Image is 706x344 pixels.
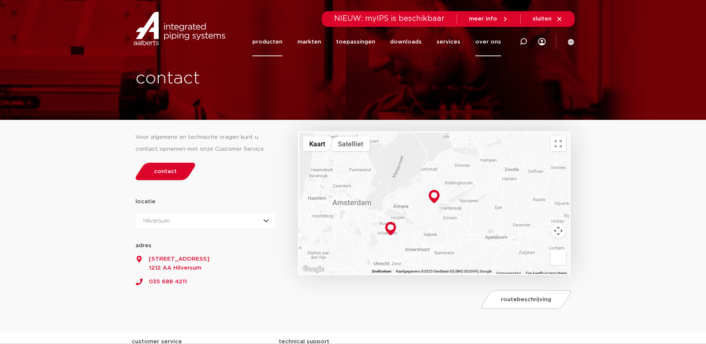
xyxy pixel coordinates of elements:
span: NIEUW: myIPS is beschikbaar [334,15,445,22]
a: Voorwaarden (wordt geopend in een nieuw tabblad) [496,271,521,275]
a: services [437,28,460,56]
span: Hilversum [143,218,170,224]
nav: Menu [252,28,501,56]
a: meer info [469,16,508,22]
h1: contact [135,67,380,90]
button: Sleep Pegman de kaart op om Street View te openen [551,250,566,265]
button: Weergave op volledig scherm aan- of uitzetten [551,136,566,151]
span: contact [154,169,177,174]
span: sluiten [533,16,552,22]
button: Satellietbeelden tonen [332,136,370,151]
button: Stratenkaart tonen [303,136,332,151]
span: meer info [469,16,497,22]
a: markten [297,28,321,56]
button: Bedieningsopties voor de kaartweergave [551,223,566,238]
a: Een kaartfout rapporteren [526,271,567,275]
a: contact [133,163,197,180]
img: Google [301,264,326,274]
a: sluiten [533,16,563,22]
a: routebeschrijving [479,290,573,309]
button: Sneltoetsen [372,269,392,274]
span: Kaartgegevens ©2025 GeoBasis-DE/BKG (©2009), Google [396,269,492,273]
a: Dit gebied openen in Google Maps (er wordt een nieuw venster geopend) [301,264,326,274]
a: toepassingen [336,28,375,56]
div: Voor algemene en technische vragen kunt u contact opnemen met onze Customer Service [135,131,276,155]
a: producten [252,28,282,56]
strong: locatie [135,199,156,204]
a: downloads [390,28,422,56]
span: routebeschrijving [501,297,551,302]
a: over ons [475,28,501,56]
